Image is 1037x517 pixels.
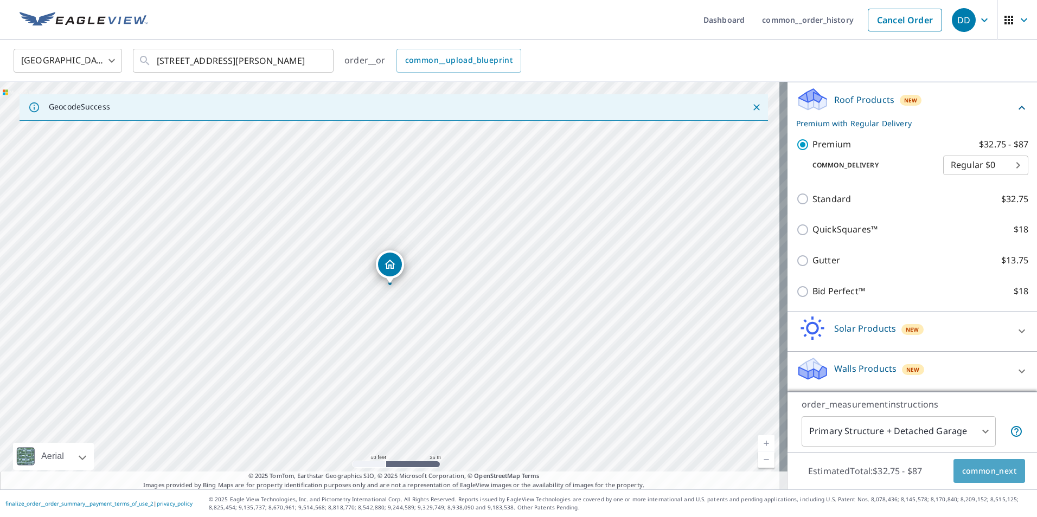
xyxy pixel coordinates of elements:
button: Close [750,100,764,114]
p: $18 [1014,223,1028,236]
div: Dropped pin, building 1, Residential property, 3512 Smith Barry Rd Pantego, TX 76013 [376,250,404,284]
p: common_delivery [796,160,943,170]
div: Regular $0 [943,150,1028,180]
a: OpenStreetMap [474,471,520,480]
p: Solar Products [834,322,896,335]
a: Current Level 19, Zoom In [758,435,774,451]
p: Standard [812,192,851,206]
p: Gutter [812,254,840,267]
p: order_measurementinstructions [802,398,1023,411]
p: Premium [812,138,851,151]
div: order__or [344,49,521,73]
p: $13.75 [1001,254,1028,267]
p: Walls Products [834,362,897,375]
span: New [906,365,920,374]
p: $32.75 - $87 [979,138,1028,151]
span: © 2025 TomTom, Earthstar Geographics SIO, © 2025 Microsoft Corporation, © [248,471,540,481]
a: Cancel Order [868,9,942,31]
p: Bid Perfect™ [812,285,865,298]
button: common_next [953,459,1025,483]
p: EstimatedTotal: $32.75 - $87 [799,459,931,483]
p: Roof Products [834,93,894,106]
input: Search by address or latitude-longitude [157,46,311,76]
span: common_next [962,464,1016,478]
p: | [5,500,193,507]
div: [GEOGRAPHIC_DATA] [14,46,122,76]
a: common__upload_blueprint [396,49,522,73]
p: $18 [1014,285,1028,298]
a: Terms [522,471,540,480]
p: $32.75 [1001,192,1028,206]
p: GeocodeSuccess [49,102,110,112]
div: DD [952,8,976,32]
div: Walls ProductsNew [796,356,1028,387]
div: Primary Structure + Detached Garage [802,416,996,447]
span: New [904,96,918,105]
p: QuickSquares™ [812,223,878,236]
div: Aerial [13,443,94,470]
a: Current Level 19, Zoom Out [758,451,774,468]
div: Aerial [38,443,67,470]
div: Roof ProductsNewPremium with Regular Delivery [796,87,1028,129]
a: privacy_policy [157,500,193,507]
div: Solar ProductsNew [796,316,1028,347]
span: New [906,325,919,334]
p: © 2025 Eagle View Technologies, Inc. and Pictometry International Corp. All Rights Reserved. Repo... [209,495,1032,512]
span: common__upload_blueprint [405,54,513,67]
a: finalize_order__order_summary__payment_terms_of_use_2 [5,500,153,507]
img: EV Logo [20,12,148,28]
p: Premium with Regular Delivery [796,118,1015,129]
